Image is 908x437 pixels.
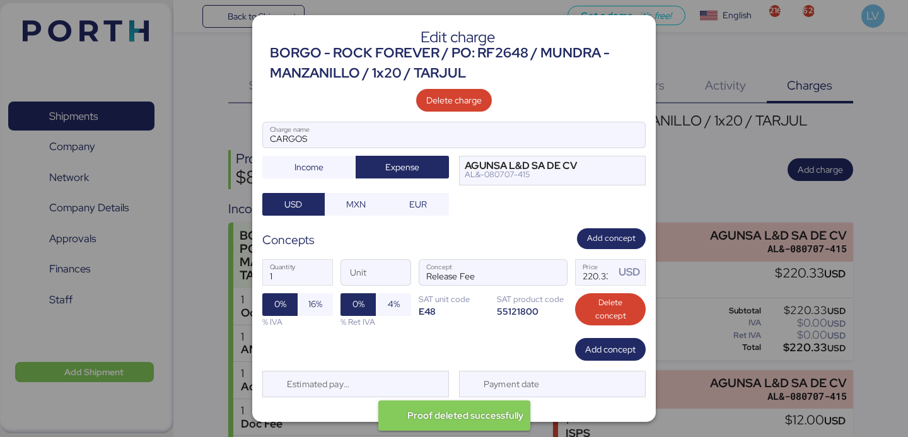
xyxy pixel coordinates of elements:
[497,293,567,305] div: SAT product code
[419,305,489,317] div: E48
[270,43,646,84] div: BORGO - ROCK FOREVER / PO: RF2648 / MUNDRA - MANZANILLO / 1x20 / TARJUL
[619,264,645,280] div: USD
[262,193,325,216] button: USD
[270,32,646,43] div: Edit charge
[262,316,333,328] div: % IVA
[325,193,387,216] button: MXN
[376,293,411,316] button: 4%
[340,316,411,328] div: % Ret IVA
[262,293,298,316] button: 0%
[356,156,449,178] button: Expense
[426,93,482,108] span: Delete charge
[263,122,645,148] input: Charge name
[419,293,489,305] div: SAT unit code
[407,404,523,428] div: Proof deleted successfully
[341,260,410,285] input: Unit
[263,260,332,285] input: Quantity
[575,338,646,361] button: Add concept
[262,156,356,178] button: Income
[575,293,646,326] button: Delete concept
[577,228,646,249] button: Add concept
[540,262,567,289] button: ConceptConcept
[284,197,302,212] span: USD
[387,193,449,216] button: EUR
[465,170,577,179] div: AL&-080707-415
[587,231,636,245] span: Add concept
[416,89,492,112] button: Delete charge
[340,293,376,316] button: 0%
[409,197,427,212] span: EUR
[576,260,615,285] input: Price
[352,296,364,312] span: 0%
[298,293,333,316] button: 16%
[585,342,636,357] span: Add concept
[465,161,577,170] div: AGUNSA L&D SA DE CV
[308,296,322,312] span: 16%
[419,260,537,285] input: Concept
[262,231,315,249] div: Concepts
[585,296,636,323] span: Delete concept
[385,160,419,175] span: Expense
[346,197,366,212] span: MXN
[294,160,323,175] span: Income
[497,305,567,317] div: 55121800
[274,296,286,312] span: 0%
[388,296,400,312] span: 4%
